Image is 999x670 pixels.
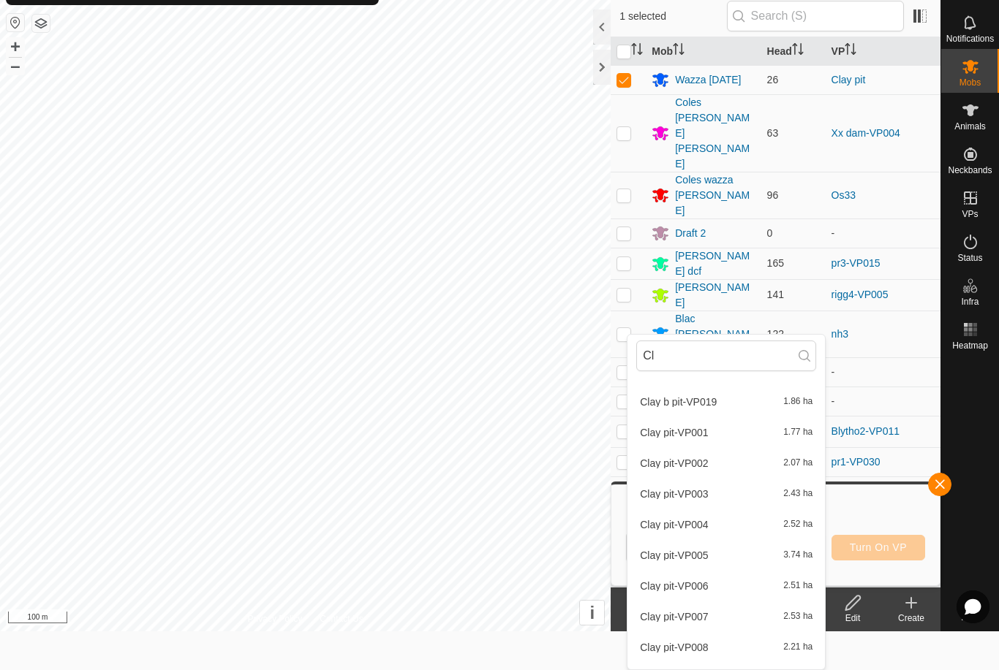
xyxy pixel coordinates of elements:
span: 63 [767,127,779,139]
span: 2.53 ha [783,612,813,622]
div: Coles [PERSON_NAME] [PERSON_NAME] [675,95,755,172]
span: 165 [767,257,784,269]
a: Clay pit [832,74,866,85]
a: rigg4-VP005 [832,289,889,300]
li: Clay pit-VP001 [627,418,825,447]
li: Clay pit-VP005 [627,541,825,570]
li: Clay pit-VP007 [627,602,825,631]
span: Clay pit-VP007 [640,612,708,622]
div: Blac [PERSON_NAME] [675,311,755,357]
li: Clay b pit-VP019 [627,387,825,416]
span: 1 selected [619,9,726,24]
span: VPs [962,210,978,218]
li: Clay pit-VP003 [627,479,825,509]
div: [PERSON_NAME] dcf [675,248,755,279]
span: Mobs [960,78,981,87]
span: Animals [954,122,986,131]
li: Clay pit-VP008 [627,633,825,662]
div: Wazza [DATE] [675,72,741,88]
a: Blytho2-VP011 [832,425,900,437]
div: Draft 2 [675,226,706,241]
p-sorticon: Activate to sort [673,45,685,57]
a: Contact Us [320,612,363,625]
span: 122 [767,328,784,340]
span: Infra [961,297,979,306]
a: pr3-VP015 [832,257,881,269]
input: Search [636,340,816,371]
li: Clay pit-VP006 [627,571,825,601]
button: i [580,601,604,625]
p-sorticon: Activate to sort [631,45,643,57]
span: 2.07 ha [783,458,813,468]
span: 1.86 ha [783,397,813,407]
button: + [7,38,24,56]
a: Xx dam-VP004 [832,127,900,139]
span: Status [957,254,982,262]
div: [PERSON_NAME] [675,280,755,311]
span: Clay pit-VP005 [640,550,708,560]
li: Clay pit-VP004 [627,510,825,539]
span: Turn On VP [850,541,907,553]
span: 2.21 ha [783,642,813,652]
span: 0 [767,227,773,239]
span: Clay pit-VP002 [640,458,708,468]
span: 2.51 ha [783,581,813,591]
span: 141 [767,289,784,300]
span: 2.43 ha [783,489,813,499]
div: Coles wazza [PERSON_NAME] [675,172,755,218]
input: Search (S) [727,1,904,31]
li: Clay pit-VP002 [627,449,825,478]
div: Edit [823,612,882,625]
td: - [826,218,940,248]
span: 26 [767,74,779,85]
th: VP [826,37,940,66]
button: – [7,57,24,75]
div: Create [882,612,940,625]
span: Clay pit-VP008 [640,642,708,652]
a: Privacy Policy [248,612,303,625]
span: Clay pit-VP003 [640,489,708,499]
span: 1.77 ha [783,427,813,438]
th: Mob [646,37,761,66]
span: 2.52 ha [783,519,813,530]
a: Help [941,587,999,628]
span: Clay pit-VP004 [640,519,708,530]
span: i [589,603,595,623]
button: Turn On VP [832,535,925,560]
span: 96 [767,189,779,201]
button: Reset Map [7,14,24,31]
a: Os33 [832,189,856,201]
p-sorticon: Activate to sort [792,45,804,57]
a: nh3 [832,328,848,340]
span: Heatmap [952,341,988,350]
span: Clay pit-VP006 [640,581,708,591]
span: Neckbands [948,166,992,175]
span: Clay b pit-VP019 [640,397,717,407]
th: Head [761,37,826,66]
span: 3.74 ha [783,550,813,560]
td: - [826,357,940,387]
button: Map Layers [32,15,50,32]
td: - [826,387,940,416]
a: pr1-VP030 [832,456,881,468]
span: Clay pit-VP001 [640,427,708,438]
span: Notifications [946,34,994,43]
p-sorticon: Activate to sort [845,45,856,57]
